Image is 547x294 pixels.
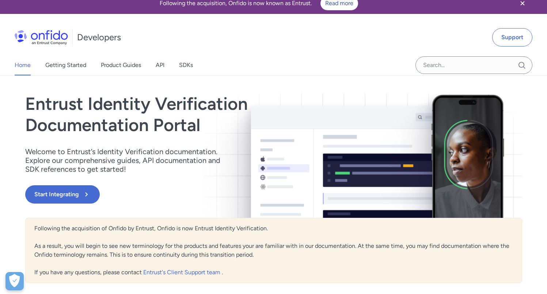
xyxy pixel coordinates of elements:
img: Onfido Logo [15,30,68,45]
button: Start Integrating [25,185,100,204]
h1: Developers [77,31,121,43]
a: Getting Started [45,55,86,75]
p: Welcome to Entrust’s Identity Verification documentation. Explore our comprehensive guides, API d... [25,147,230,174]
a: Support [492,28,532,46]
div: Following the acquisition of Onfido by Entrust, Onfido is now Entrust Identity Verification. As a... [25,218,522,283]
input: Onfido search input field [415,56,532,74]
h1: Entrust Identity Verification Documentation Portal [25,93,373,135]
a: Start Integrating [25,185,373,204]
a: SDKs [179,55,193,75]
a: API [156,55,164,75]
div: Preferencias de cookies [5,272,24,290]
a: Entrust's Client Support team [143,269,222,276]
a: Product Guides [101,55,141,75]
a: Home [15,55,31,75]
button: Abrir preferencias [5,272,24,290]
